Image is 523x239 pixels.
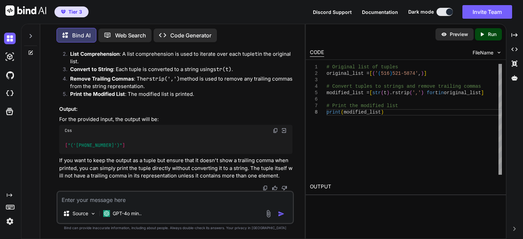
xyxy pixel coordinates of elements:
span: ) [381,109,384,115]
code: str(t) [213,66,232,73]
img: darkAi-studio [4,51,16,63]
span: t [384,90,386,96]
img: Bind AI [5,5,46,16]
h2: OUTPUT [306,179,506,195]
img: copy [273,128,278,133]
img: settings [4,216,16,227]
span: original_list [444,90,481,96]
code: t [255,51,258,57]
div: 3 [310,77,318,83]
span: original_list = [327,71,369,76]
div: 5 [310,90,318,96]
p: For the provided input, the output will be: [59,116,292,123]
div: 1 [310,64,318,70]
p: Code Generator [170,31,211,39]
img: copy [263,185,268,191]
img: cloudideIcon [4,88,16,99]
h3: Output: [59,105,292,113]
span: Dark mode [408,8,434,15]
button: Invite Team [462,5,512,19]
span: ( [373,71,375,76]
span: [ [369,71,372,76]
code: rstrip(',') [146,75,180,82]
span: modified_list = [327,90,369,96]
strong: Print the Modified List [70,91,125,97]
span: ',' [412,90,421,96]
span: 521-5874' [392,71,418,76]
p: Web Search [115,31,146,39]
div: 4 [310,83,318,90]
span: "('[PHONE_NUMBER]')" [68,142,122,148]
p: Preview [450,31,468,38]
span: 516 [381,71,390,76]
div: 7 [310,103,318,109]
span: ) [421,71,424,76]
li: : A list comprehension is used to iterate over each tuple in the original list. [65,50,292,66]
strong: List Comprehension [70,51,120,57]
div: 6 [310,96,318,103]
strong: Convert to String [70,66,113,72]
img: Pick Models [90,211,96,217]
strong: Remove Trailing Commas [70,75,134,82]
span: ) [390,71,392,76]
span: FileName [473,49,493,56]
img: like [272,185,278,191]
li: : The modified list is printed. [65,90,292,100]
span: ( [378,71,381,76]
span: in [438,90,444,96]
li: : The method is used to remove any trailing commas from the string representation. [65,75,292,90]
img: preview [441,31,447,37]
p: Source [73,210,88,217]
span: for [427,90,435,96]
span: [ ] [65,142,125,148]
span: ( [341,109,344,115]
img: icon [278,210,285,217]
span: Discord Support [313,9,352,15]
span: print [327,109,341,115]
p: Bind AI [72,31,91,39]
div: CODE [310,49,324,57]
img: darkChat [4,33,16,44]
span: # Print the modified list [327,103,398,108]
span: ] [481,90,484,96]
span: ] [424,71,427,76]
button: Discord Support [313,8,352,16]
span: t [435,90,438,96]
div: 2 [310,70,318,77]
img: premium [61,10,66,14]
img: Open in Browser [281,127,287,134]
button: Documentation [362,8,398,16]
span: str [373,90,381,96]
button: premiumTier 3 [54,6,89,17]
img: chevron down [496,50,502,55]
span: Documentation [362,9,398,15]
span: mmas [470,84,481,89]
span: # Original list of tuples [327,64,398,70]
span: Tier 3 [68,8,82,15]
span: # Convert tuples to strings and remove trailing co [327,84,470,89]
span: ( [381,90,384,96]
li: : Each tuple is converted to a string using . [65,66,292,75]
span: modified_list [344,109,381,115]
p: Run [488,31,496,38]
span: Css [65,128,72,133]
span: , [418,71,421,76]
img: dislike [282,185,287,191]
span: ) [421,90,424,96]
span: [ [369,90,372,96]
p: Bind can provide inaccurate information, including about people. Always double-check its answers.... [57,225,294,231]
span: ) [387,90,390,96]
p: GPT-4o min.. [113,210,142,217]
p: If you want to keep the output as a tuple but ensure that it doesn't show a trailing comma when p... [59,157,292,180]
span: ( [410,90,412,96]
img: attachment [265,210,272,218]
div: 8 [310,109,318,116]
span: ' [375,71,378,76]
img: githubDark [4,69,16,81]
span: .rstrip [390,90,410,96]
img: GPT-4o mini [103,210,110,217]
